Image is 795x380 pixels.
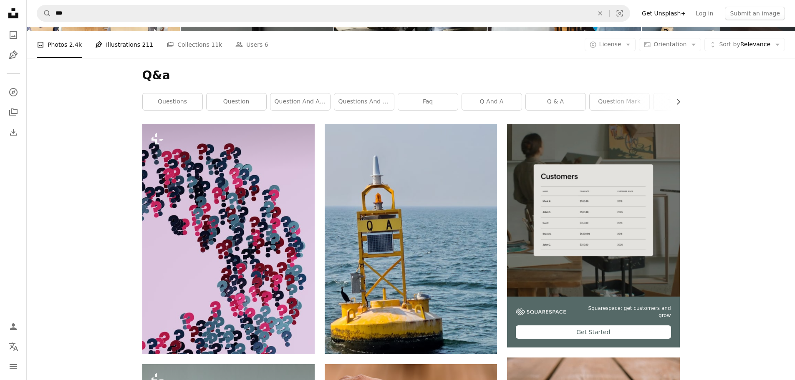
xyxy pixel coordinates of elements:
a: Log in [691,7,718,20]
button: Orientation [639,38,701,51]
span: 11k [211,40,222,49]
button: License [585,38,636,51]
a: questions [143,93,202,110]
button: Submit an image [725,7,785,20]
a: thank you [654,93,713,110]
button: scroll list to the right [671,93,680,110]
button: Menu [5,358,22,375]
span: 211 [142,40,154,49]
span: Squarespace: get customers and grow [576,305,671,319]
button: Sort byRelevance [704,38,785,51]
a: Download History [5,124,22,141]
span: 6 [265,40,268,49]
button: Clear [591,5,609,21]
button: Search Unsplash [37,5,51,21]
a: question and answer [270,93,330,110]
span: Sort by [719,41,740,48]
button: Visual search [610,5,630,21]
span: Orientation [654,41,686,48]
a: q & a [526,93,586,110]
a: Home — Unsplash [5,5,22,23]
a: question mark [590,93,649,110]
form: Find visuals sitewide [37,5,630,22]
a: Explore [5,84,22,101]
a: Illustrations 211 [95,31,153,58]
img: file-1747939142011-51e5cc87e3c9 [516,308,566,316]
a: Squarespace: get customers and growGet Started [507,124,679,347]
button: Language [5,338,22,355]
a: question [207,93,266,110]
a: Illustrations [5,47,22,63]
img: file-1747939376688-baf9a4a454ffimage [507,124,679,296]
a: Photos [5,27,22,43]
a: questions and answers [334,93,394,110]
span: License [599,41,621,48]
a: a large number of question marks on a pink background [142,235,315,243]
a: Collections 11k [167,31,222,58]
a: yellow and black watch tower on yellow and white boat on sea during daytime [325,235,497,243]
a: Users 6 [235,31,268,58]
a: q and a [462,93,522,110]
img: a large number of question marks on a pink background [142,124,315,354]
img: yellow and black watch tower on yellow and white boat on sea during daytime [325,124,497,354]
a: Log in / Sign up [5,318,22,335]
div: Get Started [516,325,671,339]
a: Get Unsplash+ [637,7,691,20]
a: faq [398,93,458,110]
span: Relevance [719,40,770,49]
h1: Q&a [142,68,680,83]
a: Collections [5,104,22,121]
